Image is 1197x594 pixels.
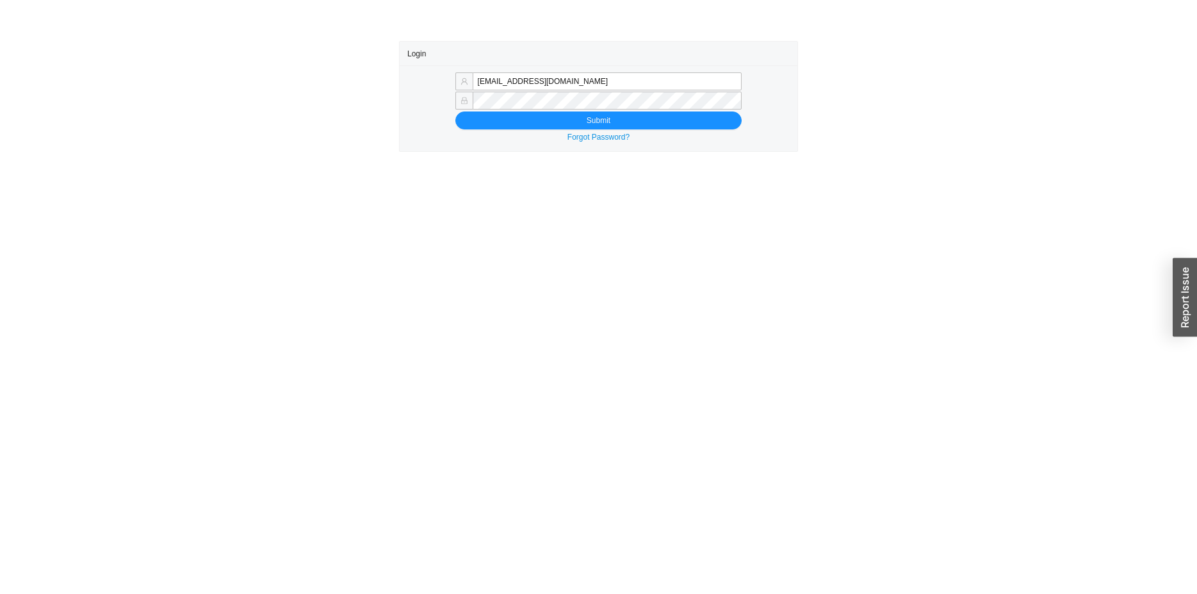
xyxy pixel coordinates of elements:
[473,72,742,90] input: Email
[460,78,468,85] span: user
[567,133,630,142] a: Forgot Password?
[460,97,468,104] span: lock
[587,114,610,127] span: Submit
[407,42,790,65] div: Login
[455,111,742,129] button: Submit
